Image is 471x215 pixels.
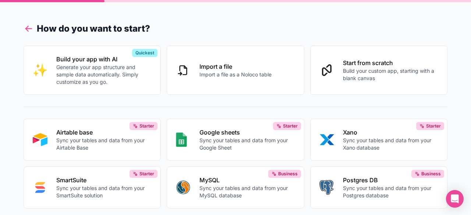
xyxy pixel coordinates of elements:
p: Sync your tables and data from your Postgres database [343,184,438,199]
button: MYSQLMySQLSync your tables and data from your MySQL databaseBusiness [167,166,304,208]
img: MYSQL [176,180,191,195]
p: Airtable base [56,128,152,137]
button: GOOGLE_SHEETSGoogle sheetsSync your tables and data from your Google SheetStarter [167,119,304,161]
span: Business [421,171,441,177]
button: POSTGRESPostgres DBSync your tables and data from your Postgres databaseBusiness [310,166,447,208]
button: AIRTABLEAirtable baseSync your tables and data from your Airtable BaseStarter [24,119,161,161]
p: Import a file as a Noloco table [199,71,272,78]
img: XANO [319,132,334,147]
p: Google sheets [199,128,295,137]
button: INTERNAL_WITH_AIBuild your app with AIGenerate your app structure and sample data automatically. ... [24,46,161,95]
span: Business [278,171,298,177]
p: Sync your tables and data from your Xano database [343,137,438,151]
p: Start from scratch [343,58,438,67]
button: SMART_SUITESmartSuiteSync your tables and data from your SmartSuite solutionStarter [24,166,161,208]
div: Quickest [132,49,157,57]
span: Starter [426,123,441,129]
img: INTERNAL_WITH_AI [33,63,47,78]
p: Build your custom app, starting with a blank canvas [343,67,438,82]
p: Sync your tables and data from your SmartSuite solution [56,184,152,199]
p: Postgres DB [343,176,438,184]
p: Import a file [199,62,272,71]
span: Starter [139,123,154,129]
p: Generate your app structure and sample data automatically. Simply customize as you go. [56,64,152,86]
p: MySQL [199,176,295,184]
button: XANOXanoSync your tables and data from your Xano databaseStarter [310,119,447,161]
img: GOOGLE_SHEETS [176,132,187,147]
p: SmartSuite [56,176,152,184]
div: Open Intercom Messenger [446,190,464,208]
span: Starter [283,123,298,129]
button: Start from scratchBuild your custom app, starting with a blank canvas [310,46,447,95]
img: POSTGRES [319,180,334,195]
img: AIRTABLE [33,132,47,147]
button: Import a fileImport a file as a Noloco table [167,46,304,95]
p: Sync your tables and data from your Airtable Base [56,137,152,151]
p: Sync your tables and data from your MySQL database [199,184,295,199]
img: SMART_SUITE [33,180,47,195]
span: Starter [139,171,154,177]
p: Build your app with AI [56,55,152,64]
p: Xano [343,128,438,137]
p: Sync your tables and data from your Google Sheet [199,137,295,151]
h1: How do you want to start? [24,22,447,35]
